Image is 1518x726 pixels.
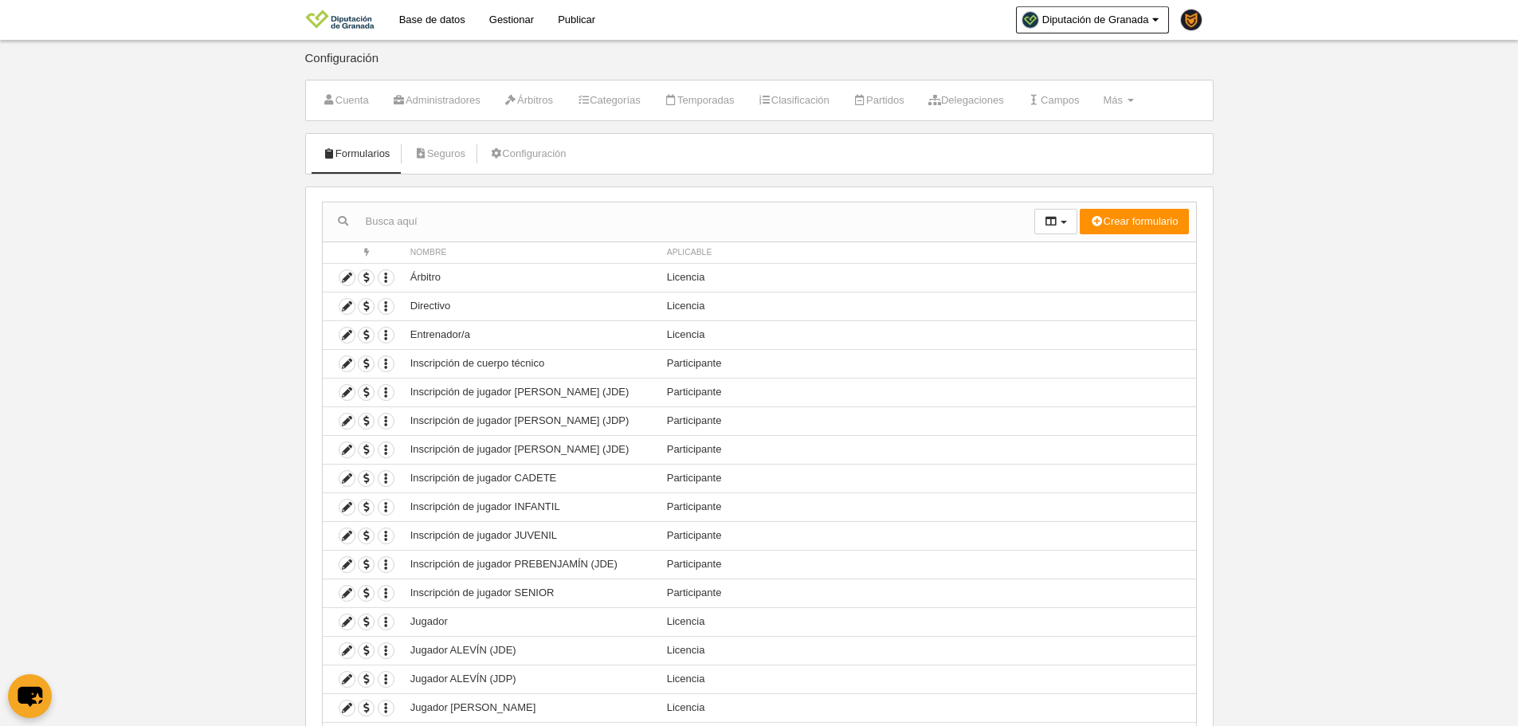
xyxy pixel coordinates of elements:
[659,292,1196,320] td: Licencia
[659,263,1196,292] td: Licencia
[323,210,1034,233] input: Busca aquí
[750,88,838,112] a: Clasificación
[402,349,659,378] td: Inscripción de cuerpo técnico
[8,674,52,718] button: chat-button
[314,88,378,112] a: Cuenta
[402,493,659,521] td: Inscripción de jugador INFANTIL
[314,142,399,166] a: Formularios
[410,248,447,257] span: Nombre
[1080,209,1188,234] button: Crear formulario
[659,493,1196,521] td: Participante
[1094,88,1142,112] a: Más
[402,636,659,665] td: Jugador ALEVÍN (JDE)
[402,435,659,464] td: Inscripción de jugador [PERSON_NAME] (JDE)
[1019,88,1088,112] a: Campos
[1181,10,1202,30] img: PaK018JKw3ps.30x30.jpg
[845,88,913,112] a: Partidos
[402,464,659,493] td: Inscripción de jugador CADETE
[402,406,659,435] td: Inscripción de jugador [PERSON_NAME] (JDP)
[402,693,659,722] td: Jugador [PERSON_NAME]
[659,320,1196,349] td: Licencia
[1103,94,1123,106] span: Más
[384,88,489,112] a: Administradores
[659,636,1196,665] td: Licencia
[656,88,743,112] a: Temporadas
[402,550,659,579] td: Inscripción de jugador PREBENJAMÍN (JDE)
[920,88,1013,112] a: Delegaciones
[305,10,375,29] img: Diputación de Granada
[496,88,562,112] a: Árbitros
[402,263,659,292] td: Árbitro
[667,248,712,257] span: Aplicable
[659,579,1196,607] td: Participante
[659,378,1196,406] td: Participante
[659,406,1196,435] td: Participante
[659,349,1196,378] td: Participante
[659,665,1196,693] td: Licencia
[402,579,659,607] td: Inscripción de jugador SENIOR
[402,378,659,406] td: Inscripción de jugador [PERSON_NAME] (JDE)
[659,607,1196,636] td: Licencia
[402,607,659,636] td: Jugador
[659,521,1196,550] td: Participante
[659,693,1196,722] td: Licencia
[405,142,474,166] a: Seguros
[402,521,659,550] td: Inscripción de jugador JUVENIL
[481,142,575,166] a: Configuración
[568,88,649,112] a: Categorías
[659,464,1196,493] td: Participante
[402,292,659,320] td: Directivo
[659,435,1196,464] td: Participante
[1016,6,1169,33] a: Diputación de Granada
[402,665,659,693] td: Jugador ALEVÍN (JDP)
[659,550,1196,579] td: Participante
[305,52,1214,80] div: Configuración
[1042,12,1149,28] span: Diputación de Granada
[402,320,659,349] td: Entrenador/a
[1022,12,1038,28] img: Oa6SvBRBA39l.30x30.jpg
